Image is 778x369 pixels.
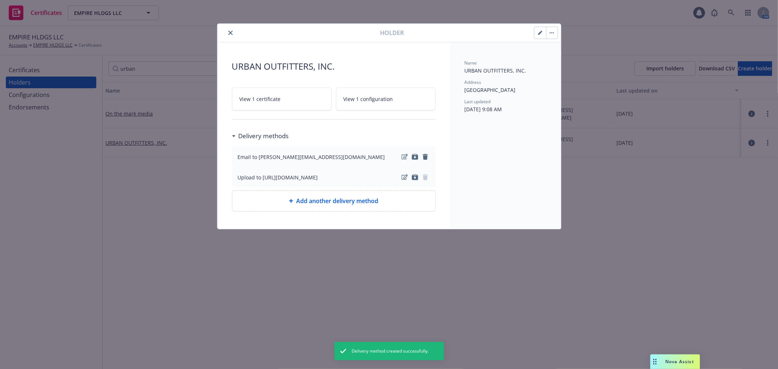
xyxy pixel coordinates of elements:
[232,190,436,211] div: Add another delivery method
[465,98,491,105] span: Last updated
[465,67,526,74] span: URBAN OUTFITTERS, INC.
[465,60,477,66] span: Name
[336,88,436,110] a: View 1 configuration
[411,152,419,161] a: archive
[465,79,481,85] span: Address
[232,60,436,73] span: URBAN OUTFITTERS, INC.
[411,173,419,182] a: archive
[352,348,429,354] span: Delivery method created successfully.
[421,173,430,182] span: remove
[650,354,659,369] div: Drag to move
[232,88,332,110] a: View 1 certificate
[238,153,385,161] div: Email to [PERSON_NAME][EMAIL_ADDRESS][DOMAIN_NAME]
[238,174,318,181] div: Upload to [URL][DOMAIN_NAME]
[239,131,289,141] h3: Delivery methods
[465,106,502,113] span: [DATE] 9:08 AM
[400,152,409,161] a: edit
[465,86,516,93] span: [GEOGRAPHIC_DATA]
[232,131,289,141] div: Delivery methods
[296,197,378,205] span: Add another delivery method
[421,152,430,161] a: remove
[665,358,694,365] span: Nova Assist
[400,173,409,182] a: edit
[240,95,281,103] span: View 1 certificate
[344,95,393,103] span: View 1 configuration
[650,354,700,369] button: Nova Assist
